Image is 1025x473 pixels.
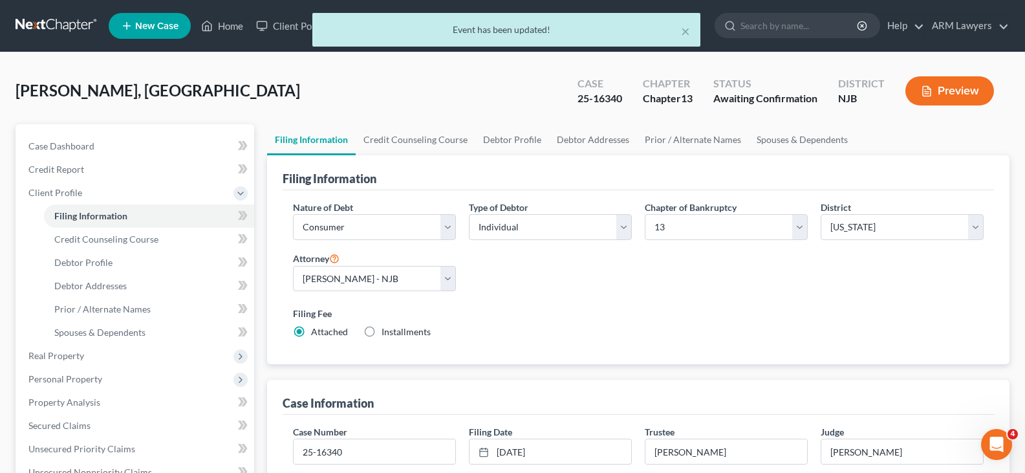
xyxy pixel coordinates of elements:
[838,76,885,91] div: District
[44,274,254,298] a: Debtor Addresses
[637,124,749,155] a: Prior / Alternate Names
[28,443,135,454] span: Unsecured Priority Claims
[645,439,807,464] input: --
[283,171,376,186] div: Filing Information
[549,124,637,155] a: Debtor Addresses
[311,326,348,337] span: Attached
[18,391,254,414] a: Property Analysis
[821,201,851,214] label: District
[18,135,254,158] a: Case Dashboard
[643,76,693,91] div: Chapter
[293,250,340,266] label: Attorney
[28,420,91,431] span: Secured Claims
[294,439,455,464] input: Enter case number...
[713,76,817,91] div: Status
[28,373,102,384] span: Personal Property
[713,91,817,106] div: Awaiting Confirmation
[18,437,254,461] a: Unsecured Priority Claims
[18,414,254,437] a: Secured Claims
[323,23,690,36] div: Event has been updated!
[749,124,856,155] a: Spouses & Dependents
[645,201,737,214] label: Chapter of Bankruptcy
[469,425,512,439] label: Filing Date
[16,81,300,100] span: [PERSON_NAME], [GEOGRAPHIC_DATA]
[643,91,693,106] div: Chapter
[28,140,94,151] span: Case Dashboard
[44,298,254,321] a: Prior / Alternate Names
[905,76,994,105] button: Preview
[267,124,356,155] a: Filing Information
[54,257,113,268] span: Debtor Profile
[681,23,690,39] button: ×
[821,425,844,439] label: Judge
[44,228,254,251] a: Credit Counseling Course
[18,158,254,181] a: Credit Report
[469,201,528,214] label: Type of Debtor
[44,204,254,228] a: Filing Information
[283,395,374,411] div: Case Information
[54,303,151,314] span: Prior / Alternate Names
[577,91,622,106] div: 25-16340
[44,321,254,344] a: Spouses & Dependents
[838,91,885,106] div: NJB
[28,187,82,198] span: Client Profile
[54,327,146,338] span: Spouses & Dependents
[54,280,127,291] span: Debtor Addresses
[981,429,1012,460] iframe: Intercom live chat
[293,201,353,214] label: Nature of Debt
[356,124,475,155] a: Credit Counseling Course
[469,439,631,464] a: [DATE]
[681,92,693,104] span: 13
[1008,429,1018,439] span: 4
[645,425,674,439] label: Trustee
[28,397,100,408] span: Property Analysis
[382,326,431,337] span: Installments
[475,124,549,155] a: Debtor Profile
[293,307,984,320] label: Filing Fee
[44,251,254,274] a: Debtor Profile
[54,234,158,245] span: Credit Counseling Course
[28,164,84,175] span: Credit Report
[28,350,84,361] span: Real Property
[821,439,983,464] input: --
[293,425,347,439] label: Case Number
[54,210,127,221] span: Filing Information
[577,76,622,91] div: Case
